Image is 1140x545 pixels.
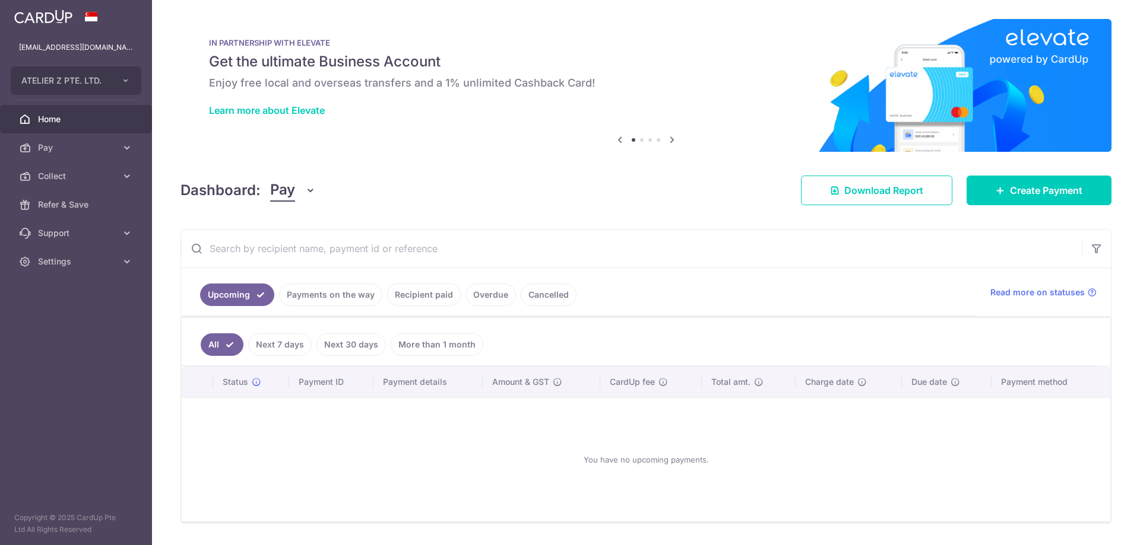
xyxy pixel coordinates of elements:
[209,52,1083,71] h5: Get the ultimate Business Account
[801,176,952,205] a: Download Report
[38,199,116,211] span: Refer & Save
[610,376,655,388] span: CardUp fee
[19,42,133,53] p: [EMAIL_ADDRESS][DOMAIN_NAME]
[387,283,461,306] a: Recipient paid
[38,227,116,239] span: Support
[38,256,116,267] span: Settings
[279,283,382,306] a: Payments on the way
[373,366,483,397] th: Payment details
[180,180,261,201] h4: Dashboard:
[270,179,316,202] button: Pay
[844,183,923,197] span: Download Report
[492,376,549,388] span: Amount & GST
[209,104,325,116] a: Learn more about Elevate
[289,366,373,397] th: Payment ID
[14,9,72,24] img: CardUp
[201,333,243,356] a: All
[200,283,274,306] a: Upcoming
[38,170,116,182] span: Collect
[196,407,1096,512] div: You have no upcoming payments.
[38,113,116,125] span: Home
[711,376,750,388] span: Total amt.
[992,366,1110,397] th: Payment method
[270,179,295,202] span: Pay
[11,66,141,95] button: ATELIER Z PTE. LTD.
[223,376,248,388] span: Status
[990,286,1097,298] a: Read more on statuses
[316,333,386,356] a: Next 30 days
[21,75,109,87] span: ATELIER Z PTE. LTD.
[521,283,577,306] a: Cancelled
[38,142,116,154] span: Pay
[805,376,854,388] span: Charge date
[209,38,1083,47] p: IN PARTNERSHIP WITH ELEVATE
[911,376,947,388] span: Due date
[1010,183,1082,197] span: Create Payment
[967,176,1111,205] a: Create Payment
[248,333,312,356] a: Next 7 days
[180,19,1111,152] img: Renovation banner
[181,230,1082,267] input: Search by recipient name, payment id or reference
[209,76,1083,90] h6: Enjoy free local and overseas transfers and a 1% unlimited Cashback Card!
[465,283,516,306] a: Overdue
[990,286,1085,298] span: Read more on statuses
[391,333,483,356] a: More than 1 month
